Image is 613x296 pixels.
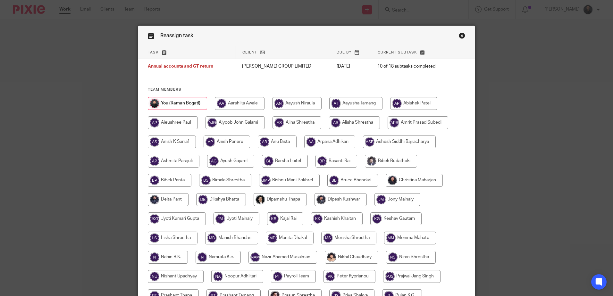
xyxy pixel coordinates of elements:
td: 10 of 18 subtasks completed [371,59,452,74]
h4: Team members [148,87,465,92]
span: Reassign task [160,33,193,38]
span: Annual accounts and CT return [148,64,213,69]
span: Current subtask [378,51,417,54]
p: [DATE] [337,63,365,70]
span: Client [242,51,257,54]
span: Due by [337,51,351,54]
p: [PERSON_NAME] GROUP LIMITED [242,63,324,70]
a: Close this dialog window [459,32,465,41]
span: Task [148,51,159,54]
